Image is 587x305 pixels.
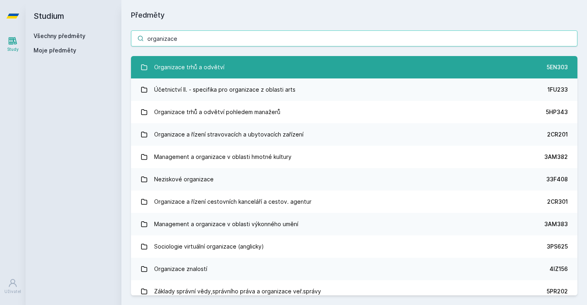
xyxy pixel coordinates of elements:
a: Organizace a řízení cestovních kanceláří a cestov. agentur 2CR301 [131,191,577,213]
div: 2CR301 [547,198,568,206]
div: Základy správní vědy,správního práva a organizace veř.správy [154,283,321,299]
input: Název nebo ident předmětu… [131,30,577,46]
a: Organizace a řízení stravovacích a ubytovacích zařízení 2CR201 [131,123,577,146]
a: Účetnictví II. - specifika pro organizace z oblasti arts 1FU233 [131,78,577,101]
a: Základy správní vědy,správního práva a organizace veř.správy 5PR202 [131,280,577,303]
div: 5EN303 [547,63,568,71]
span: Moje předměty [34,46,76,54]
h1: Předměty [131,10,577,21]
a: Uživatel [2,274,24,299]
div: Organizace trhů a odvětví [154,59,224,75]
div: 3AM383 [544,220,568,228]
div: Neziskové organizace [154,171,214,187]
a: Všechny předměty [34,32,85,39]
div: Sociologie virtuální organizace (anglicky) [154,239,264,255]
div: Organizace znalostí [154,261,207,277]
a: Management a organizace v oblasti hmotné kultury 3AM382 [131,146,577,168]
div: 5HP343 [546,108,568,116]
a: Neziskové organizace 33F408 [131,168,577,191]
a: Organizace trhů a odvětví pohledem manažerů 5HP343 [131,101,577,123]
div: 5PR202 [547,287,568,295]
div: Organizace a řízení cestovních kanceláří a cestov. agentur [154,194,311,210]
a: Management a organizace v oblasti výkonného umění 3AM383 [131,213,577,235]
div: Management a organizace v oblasti hmotné kultury [154,149,292,165]
div: 33F408 [546,175,568,183]
div: Organizace a řízení stravovacích a ubytovacích zařízení [154,126,303,142]
div: Study [7,46,19,52]
div: 2CR201 [547,130,568,138]
div: 1FU233 [547,86,568,94]
div: Uživatel [4,289,21,295]
div: Účetnictví II. - specifika pro organizace z oblasti arts [154,82,295,98]
div: 3AM382 [544,153,568,161]
div: Organizace trhů a odvětví pohledem manažerů [154,104,280,120]
div: 3PS625 [547,243,568,251]
div: Management a organizace v oblasti výkonného umění [154,216,298,232]
a: Study [2,32,24,56]
a: Organizace znalostí 4IZ156 [131,258,577,280]
a: Sociologie virtuální organizace (anglicky) 3PS625 [131,235,577,258]
a: Organizace trhů a odvětví 5EN303 [131,56,577,78]
div: 4IZ156 [549,265,568,273]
